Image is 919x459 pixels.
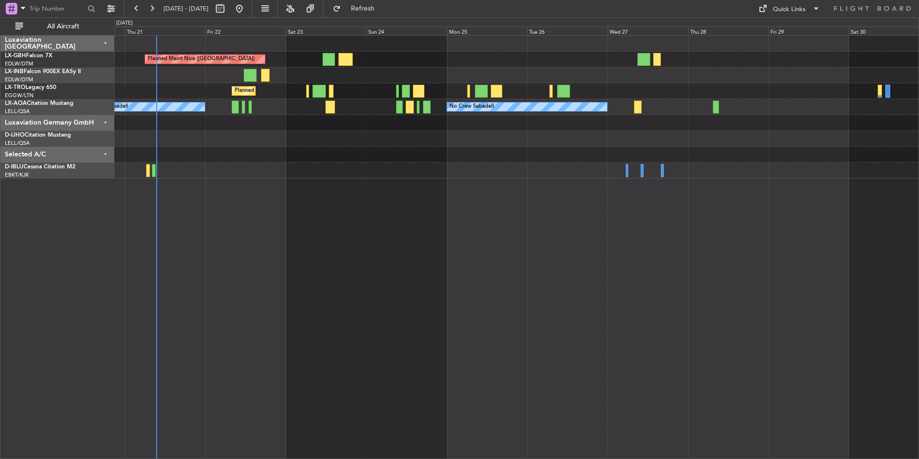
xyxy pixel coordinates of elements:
div: Planned Maint [GEOGRAPHIC_DATA] ([GEOGRAPHIC_DATA]) [235,84,386,98]
a: D-IJHOCitation Mustang [5,132,71,138]
a: EDLW/DTM [5,76,33,83]
span: LX-INB [5,69,24,75]
div: Fri 22 [205,26,286,35]
a: D-IBLUCessna Citation M2 [5,164,75,170]
div: [DATE] [116,19,133,27]
button: Quick Links [754,1,825,16]
div: Thu 21 [125,26,205,35]
div: Planned Maint Nice ([GEOGRAPHIC_DATA]) [148,52,255,66]
div: Quick Links [773,5,806,14]
a: LX-GBHFalcon 7X [5,53,52,59]
div: No Crew Sabadell [449,100,494,114]
button: Refresh [328,1,386,16]
span: [DATE] - [DATE] [163,4,209,13]
a: EBKT/KJK [5,171,29,178]
a: LELL/QSA [5,108,30,115]
div: Mon 25 [447,26,527,35]
div: Thu 28 [688,26,769,35]
a: LELL/QSA [5,140,30,147]
a: LX-INBFalcon 900EX EASy II [5,69,81,75]
div: Tue 26 [527,26,608,35]
a: LX-AOACitation Mustang [5,101,74,106]
span: Refresh [343,5,383,12]
div: Sat 23 [286,26,366,35]
span: D-IBLU [5,164,24,170]
span: All Aircraft [25,23,101,30]
button: All Aircraft [11,19,104,34]
div: Wed 27 [608,26,688,35]
a: LX-TROLegacy 650 [5,85,56,90]
div: Sun 24 [366,26,447,35]
a: EGGW/LTN [5,92,34,99]
a: EDLW/DTM [5,60,33,67]
input: Trip Number [29,1,85,16]
span: LX-GBH [5,53,26,59]
span: LX-AOA [5,101,27,106]
div: Fri 29 [769,26,849,35]
span: LX-TRO [5,85,25,90]
span: D-IJHO [5,132,25,138]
